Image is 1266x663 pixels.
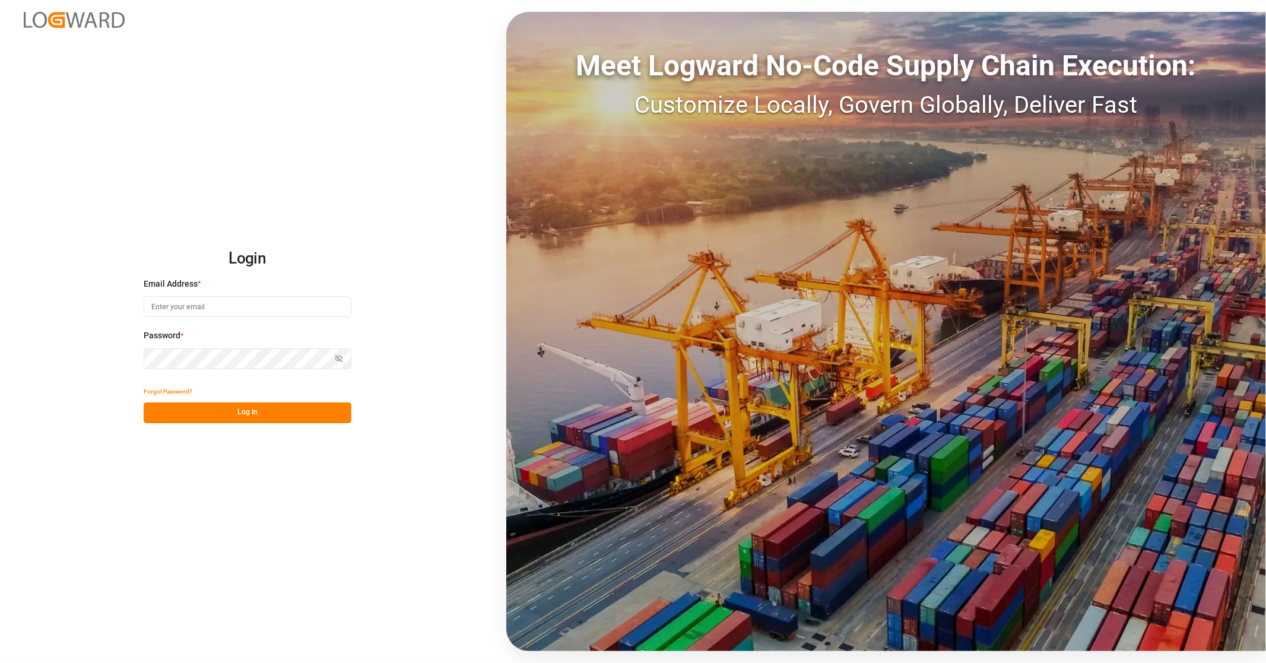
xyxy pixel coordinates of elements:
img: Logward_new_orange.png [24,12,125,28]
div: Meet Logward No-Code Supply Chain Execution: [506,45,1266,87]
button: Log In [144,402,351,423]
h2: Login [144,240,351,278]
div: Customize Locally, Govern Globally, Deliver Fast [506,87,1266,123]
input: Enter your email [144,296,351,317]
span: Email Address [144,278,198,290]
button: Forgot Password? [144,382,192,402]
span: Password [144,329,180,342]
